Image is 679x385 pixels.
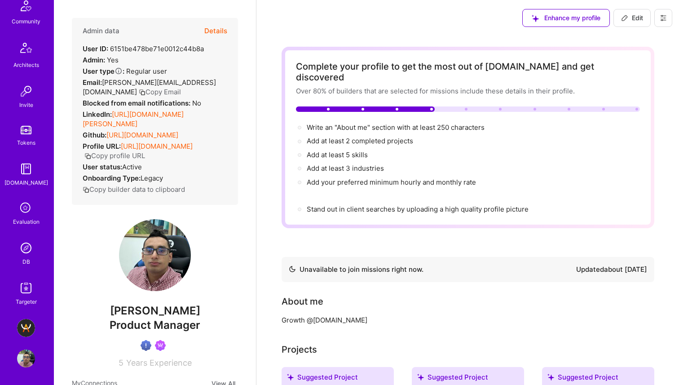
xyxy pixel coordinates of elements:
[141,174,163,182] span: legacy
[83,163,122,171] strong: User status:
[84,153,91,159] i: icon Copy
[12,17,40,26] div: Community
[282,343,317,356] div: Projects
[83,110,184,128] a: [URL][DOMAIN_NAME][PERSON_NAME]
[417,374,424,381] i: icon SuggestedTeams
[16,297,37,306] div: Targeter
[83,44,108,53] strong: User ID:
[17,279,35,297] img: Skill Targeter
[19,100,33,110] div: Invite
[15,319,37,337] a: A.Team - Grow A.Team's Community & Demand
[122,163,142,171] span: Active
[307,137,413,145] span: Add at least 2 completed projects
[296,86,640,96] div: Over 80% of builders that are selected for missions include these details in their profile.
[522,9,610,27] button: Enhance my profile
[83,174,141,182] strong: Onboarding Type:
[119,219,191,291] img: User Avatar
[83,78,216,96] span: [PERSON_NAME][EMAIL_ADDRESS][DOMAIN_NAME]
[17,82,35,100] img: Invite
[307,204,529,214] div: Stand out in client searches by uploading a high quality profile picture
[307,164,384,173] span: Add at least 3 industries
[547,374,554,381] i: icon SuggestedTeams
[83,185,185,194] button: Copy builder data to clipboard
[83,110,112,119] strong: LinkedIn:
[204,18,227,44] button: Details
[119,358,123,367] span: 5
[83,67,124,75] strong: User type :
[83,99,192,107] strong: Blocked from email notifications:
[141,340,151,351] img: High Potential User
[115,67,123,75] i: Help
[17,239,35,257] img: Admin Search
[289,266,296,273] img: Availability
[15,350,37,367] a: User Avatar
[22,257,30,266] div: DB
[576,264,647,275] div: Updated about [DATE]
[287,374,294,381] i: icon SuggestedTeams
[307,123,486,132] span: Write an "About me" section with at least 250 characters
[282,295,323,308] div: About me
[13,217,40,226] div: Evaluation
[621,13,643,22] span: Edit
[155,340,166,351] img: Been on Mission
[4,178,48,187] div: [DOMAIN_NAME]
[17,319,35,337] img: A.Team - Grow A.Team's Community & Demand
[13,60,39,70] div: Architects
[289,264,423,275] div: Unavailable to join missions right now.
[613,9,651,27] button: Edit
[296,61,640,83] div: Complete your profile to get the most out of [DOMAIN_NAME] and get discovered
[21,126,31,134] img: tokens
[307,178,476,186] span: Add your preferred minimum hourly and monthly rate
[307,150,368,159] span: Add at least 5 skills
[83,142,121,150] strong: Profile URL:
[17,160,35,178] img: guide book
[17,350,35,367] img: User Avatar
[72,304,238,318] span: [PERSON_NAME]
[282,315,641,325] div: Growth @[DOMAIN_NAME]
[532,13,600,22] span: Enhance my profile
[18,200,35,217] i: icon SelectionTeam
[15,39,37,60] img: Architects
[121,142,193,150] a: [URL][DOMAIN_NAME]
[83,56,105,64] strong: Admin:
[139,87,181,97] button: Copy Email
[83,66,167,76] div: Regular user
[110,319,200,332] span: Product Manager
[83,186,89,193] i: icon Copy
[83,55,119,65] div: Yes
[17,138,35,147] div: Tokens
[532,15,539,22] i: icon SuggestedTeams
[83,78,102,87] strong: Email:
[83,131,106,139] strong: Github:
[139,89,145,96] i: icon Copy
[83,44,204,53] div: 6151be478be71e0012c44b8a
[106,131,178,139] a: [URL][DOMAIN_NAME]
[126,358,192,367] span: Years Experience
[83,98,201,108] div: No
[84,151,145,160] button: Copy profile URL
[83,27,119,35] h4: Admin data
